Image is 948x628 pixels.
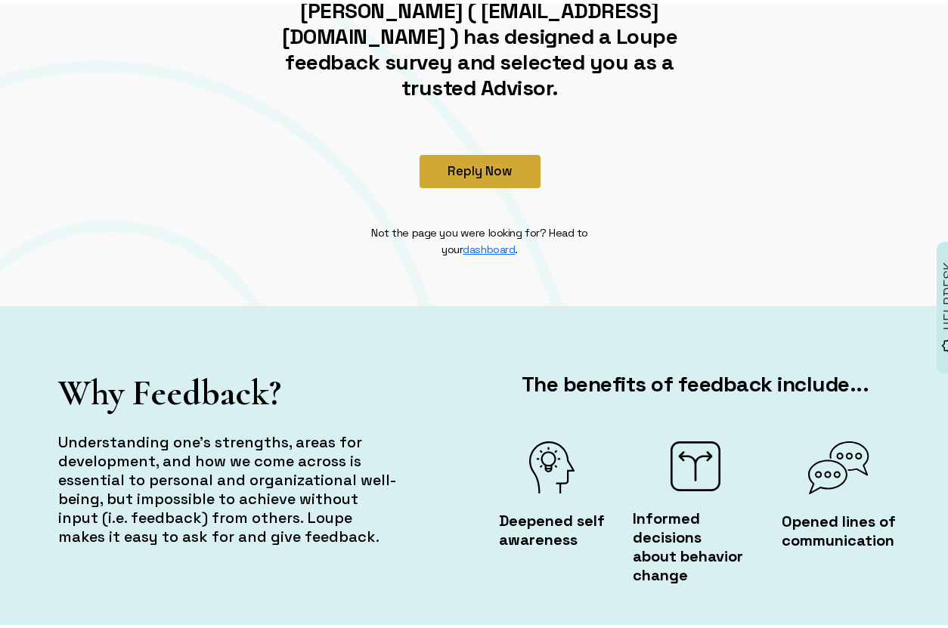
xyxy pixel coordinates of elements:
h1: Why Feedback? [58,367,399,411]
div: Not the page you were looking for? Head to your . [345,221,615,254]
h4: Opened lines of communication [782,509,896,546]
img: FFFF [529,438,575,490]
a: dashboard [463,239,515,252]
h2: The benefits of feedback include... [489,367,902,393]
h4: Informed decisions about behavior change [633,506,758,581]
img: FFFF [671,438,720,487]
img: FFFF [808,438,869,490]
h4: Understanding one’s strengths, areas for development, and how we come across is essential to pers... [58,429,399,543]
button: Reply Now [420,151,541,184]
h4: Deepened self awareness [499,508,605,546]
